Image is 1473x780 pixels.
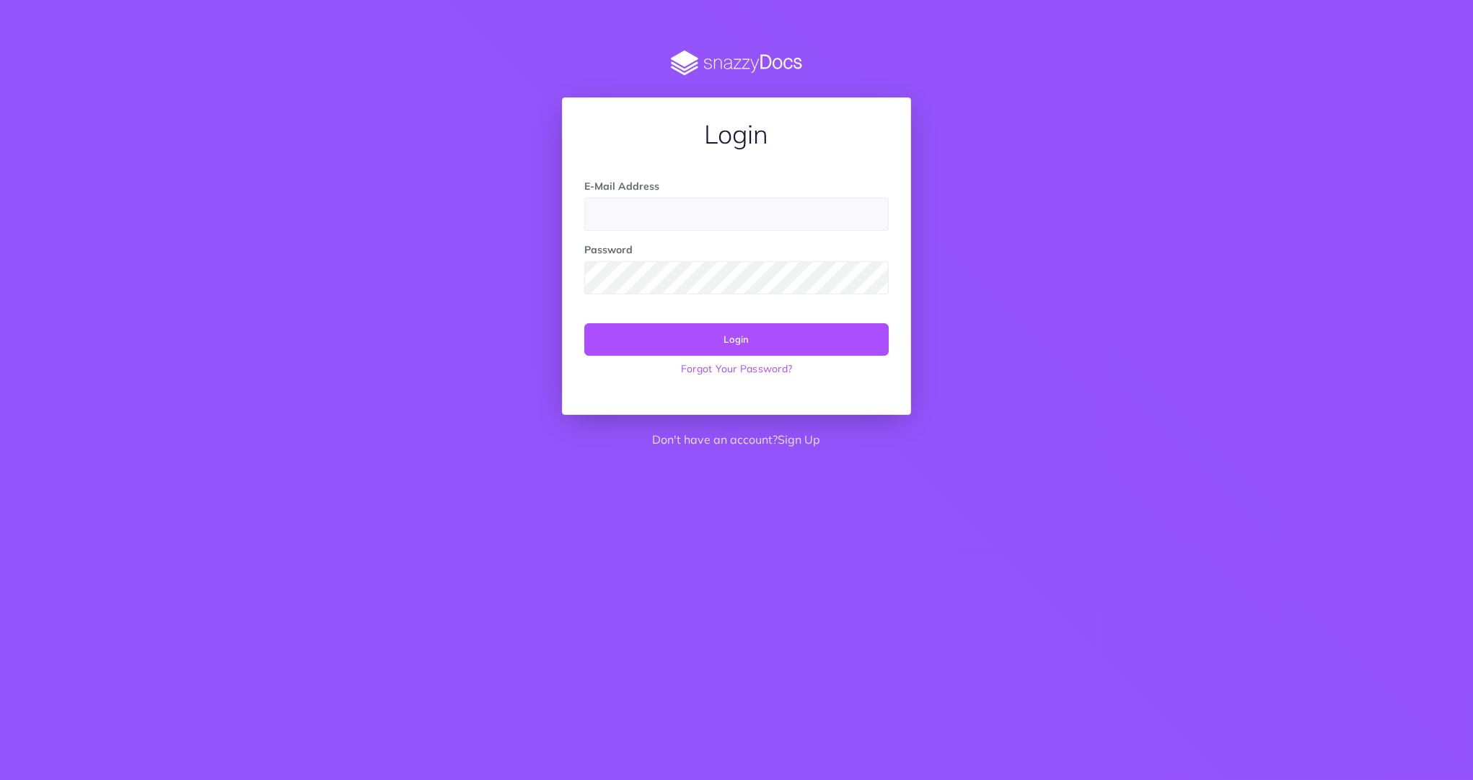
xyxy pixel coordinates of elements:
a: Sign Up [778,432,820,447]
label: E-Mail Address [584,178,659,194]
h1: Login [584,120,888,149]
a: Forgot Your Password? [584,356,888,382]
button: Login [584,323,888,355]
label: Password [584,242,633,258]
p: Don't have an account? [562,431,910,450]
img: SnazzyDocs Logo [562,51,910,76]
